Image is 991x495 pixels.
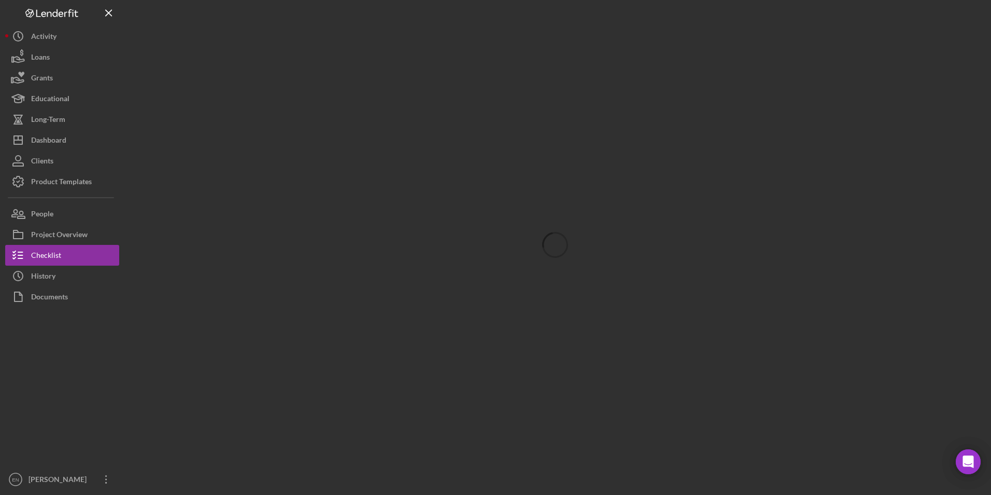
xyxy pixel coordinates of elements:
button: Grants [5,67,119,88]
div: Documents [31,286,68,310]
div: Activity [31,26,56,49]
div: Project Overview [31,224,88,247]
button: Project Overview [5,224,119,245]
div: [PERSON_NAME] [26,469,93,492]
div: History [31,266,55,289]
div: Dashboard [31,130,66,153]
button: Product Templates [5,171,119,192]
button: Long-Term [5,109,119,130]
div: Long-Term [31,109,65,132]
button: Educational [5,88,119,109]
text: EN [12,477,19,483]
div: Open Intercom Messenger [956,449,981,474]
button: Loans [5,47,119,67]
button: People [5,203,119,224]
div: Checklist [31,245,61,268]
button: Documents [5,286,119,307]
div: Loans [31,47,50,70]
button: EN[PERSON_NAME] [5,469,119,490]
button: Clients [5,150,119,171]
button: Activity [5,26,119,47]
div: Product Templates [31,171,92,195]
button: Dashboard [5,130,119,150]
button: History [5,266,119,286]
div: Educational [31,88,69,112]
button: Checklist [5,245,119,266]
div: People [31,203,53,227]
div: Clients [31,150,53,174]
div: Grants [31,67,53,91]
